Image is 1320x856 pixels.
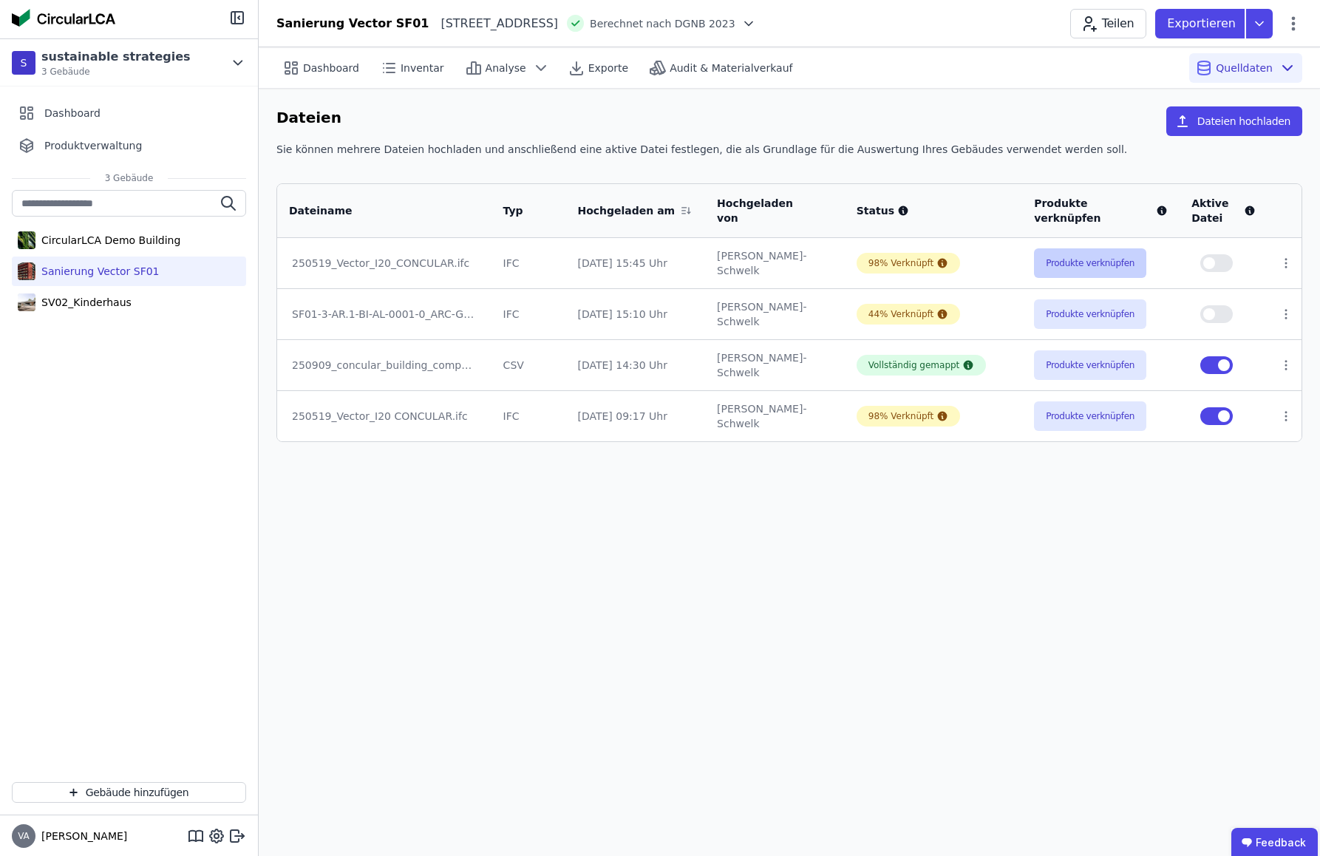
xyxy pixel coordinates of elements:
[292,256,477,271] div: 250519_Vector_I20_CONCULAR.ifc
[276,106,341,130] h6: Dateien
[1034,299,1146,329] button: Produkte verknüpfen
[35,295,132,310] div: SV02_Kinderhaus
[41,48,191,66] div: sustainable strategies
[289,203,460,218] div: Dateiname
[18,291,35,314] img: SV02_Kinderhaus
[717,350,833,380] div: [PERSON_NAME]-Schwelk
[1034,350,1146,380] button: Produkte verknüpfen
[486,61,526,75] span: Analyse
[577,256,693,271] div: [DATE] 15:45 Uhr
[18,832,30,840] span: VA
[292,409,477,424] div: 250519_Vector_I20 CONCULAR.ifc
[276,142,1302,169] div: Sie können mehrere Dateien hochladen und anschließend eine aktive Datei festlegen, die als Grundl...
[503,203,537,218] div: Typ
[503,256,554,271] div: IFC
[276,15,429,33] div: Sanierung Vector SF01
[292,307,477,322] div: SF01-3-AR.1-BI-AL-0001-0_ARC-Gebaeude.ifc
[868,308,934,320] div: 44% Verknüpft
[577,307,693,322] div: [DATE] 15:10 Uhr
[1034,401,1146,431] button: Produkte verknüpfen
[670,61,792,75] span: Audit & Materialverkauf
[1166,106,1302,136] button: Dateien hochladen
[1034,248,1146,278] button: Produkte verknüpfen
[44,138,142,153] span: Produktverwaltung
[503,307,554,322] div: IFC
[717,299,833,329] div: [PERSON_NAME]-Schwelk
[35,264,160,279] div: Sanierung Vector SF01
[44,106,101,120] span: Dashboard
[1034,196,1168,225] div: Produkte verknüpfen
[90,172,169,184] span: 3 Gebäude
[1167,15,1239,33] p: Exportieren
[1216,61,1273,75] span: Quelldaten
[35,829,127,843] span: [PERSON_NAME]
[868,359,960,371] div: Vollständig gemappt
[1070,9,1146,38] button: Teilen
[292,358,477,373] div: 250909_concular_building_components_template_SF01.xlsx
[303,61,359,75] span: Dashboard
[857,203,1010,218] div: Status
[12,9,115,27] img: Concular
[503,358,554,373] div: CSV
[429,15,558,33] div: [STREET_ADDRESS]
[577,358,693,373] div: [DATE] 14:30 Uhr
[590,16,735,31] span: Berechnet nach DGNB 2023
[868,410,934,422] div: 98% Verknüpft
[18,259,35,283] img: Sanierung Vector SF01
[577,409,693,424] div: [DATE] 09:17 Uhr
[717,248,833,278] div: [PERSON_NAME]-Schwelk
[35,233,180,248] div: CircularLCA Demo Building
[18,228,35,252] img: CircularLCA Demo Building
[1191,196,1255,225] div: Aktive Datei
[41,66,191,78] span: 3 Gebäude
[868,257,934,269] div: 98% Verknüpft
[577,203,675,218] div: Hochgeladen am
[717,401,833,431] div: [PERSON_NAME]-Schwelk
[401,61,444,75] span: Inventar
[588,61,628,75] span: Exporte
[12,51,35,75] div: S
[503,409,554,424] div: IFC
[12,782,246,803] button: Gebäude hinzufügen
[717,196,814,225] div: Hochgeladen von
